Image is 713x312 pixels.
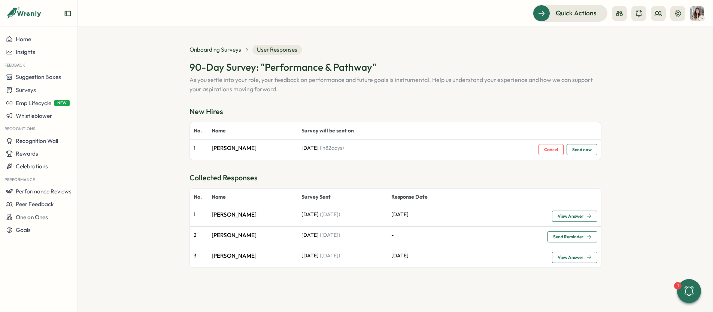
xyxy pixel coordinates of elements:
[298,189,388,206] th: Survey Sent
[16,137,58,144] span: Recognition Wall
[190,140,208,160] td: 1
[544,147,558,152] span: Cancel
[189,172,601,184] h3: Collected Responses
[391,231,540,239] p: -
[533,5,607,21] button: Quick Actions
[16,100,51,107] span: Emp Lifecycle
[319,252,340,259] span: ( [DATE] )
[391,252,544,260] p: [DATE]
[189,61,601,74] h1: 90-Day Survey: "Performance & Pathway"
[553,235,583,239] span: Send Reminder
[298,247,388,267] td: [DATE]
[298,206,388,226] td: [DATE]
[190,189,208,206] th: No.
[547,231,597,242] button: Send Reminder
[552,211,597,222] button: View Answer
[298,226,388,247] td: [DATE]
[298,122,529,140] th: Survey will be sent on
[558,255,583,260] span: View Answer
[212,231,294,239] p: [PERSON_NAME]
[388,189,541,206] th: Response Date
[16,163,48,170] span: Celebrations
[552,252,597,263] button: View Answer
[190,122,208,140] th: No.
[190,247,208,267] td: 3
[208,122,298,140] th: Name
[16,226,31,233] span: Goals
[189,106,601,117] h3: New Hires
[16,36,31,43] span: Home
[54,100,70,106] span: NEW
[16,150,38,157] span: Rewards
[64,10,72,17] button: Expand sidebar
[572,147,592,152] span: Send now
[189,46,241,54] a: Onboarding Surveys
[391,211,544,219] p: [DATE]
[558,214,583,218] span: View Answer
[208,189,298,206] th: Name
[189,75,601,94] p: As you settle into your role, your feedback on performance and future goals is instrumental. Help...
[16,112,52,119] span: Whistleblower
[16,214,48,221] span: One on Ones
[212,144,294,152] p: [PERSON_NAME]
[319,211,340,218] span: ( [DATE] )
[301,144,525,152] p: [DATE]
[677,279,701,303] button: 1
[320,144,344,151] span: (in 82 days)
[252,45,302,55] span: User Responses
[190,226,208,247] td: 2
[674,282,682,290] div: 1
[567,144,597,155] button: Send now
[190,206,208,226] td: 1
[690,6,704,21] img: Jalen Wilcox
[16,188,72,195] span: Performance Reviews
[556,8,597,18] span: Quick Actions
[212,211,294,219] p: [PERSON_NAME]
[16,48,35,55] span: Insights
[16,86,36,94] span: Surveys
[16,201,54,208] span: Peer Feedback
[319,232,340,238] span: ( [DATE] )
[538,144,564,155] button: Cancel
[16,73,61,80] span: Suggestion Boxes
[212,252,294,260] p: [PERSON_NAME]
